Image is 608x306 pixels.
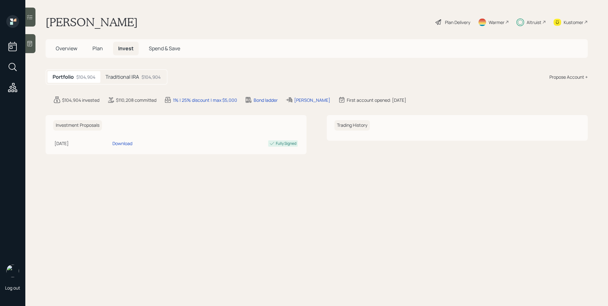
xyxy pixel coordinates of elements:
[527,19,541,26] div: Altruist
[173,97,237,103] div: 1% | 25% discount | max $5,000
[105,74,139,80] h5: Traditional IRA
[149,45,180,52] span: Spend & Save
[254,97,278,103] div: Bond ladder
[116,97,156,103] div: $110,208 committed
[46,15,138,29] h1: [PERSON_NAME]
[112,140,132,147] div: Download
[276,141,296,146] div: Fully Signed
[54,140,110,147] div: [DATE]
[76,74,95,80] div: $104,904
[53,120,102,131] h6: Investment Proposals
[445,19,470,26] div: Plan Delivery
[489,19,504,26] div: Warmer
[294,97,330,103] div: [PERSON_NAME]
[564,19,583,26] div: Kustomer
[53,74,74,80] h5: Portfolio
[549,74,588,80] div: Propose Account +
[62,97,99,103] div: $104,904 invested
[142,74,161,80] div: $104,904
[118,45,134,52] span: Invest
[347,97,406,103] div: First account opened: [DATE]
[334,120,370,131] h6: Trading History
[92,45,103,52] span: Plan
[5,285,20,291] div: Log out
[6,265,19,277] img: james-distasi-headshot.png
[56,45,77,52] span: Overview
